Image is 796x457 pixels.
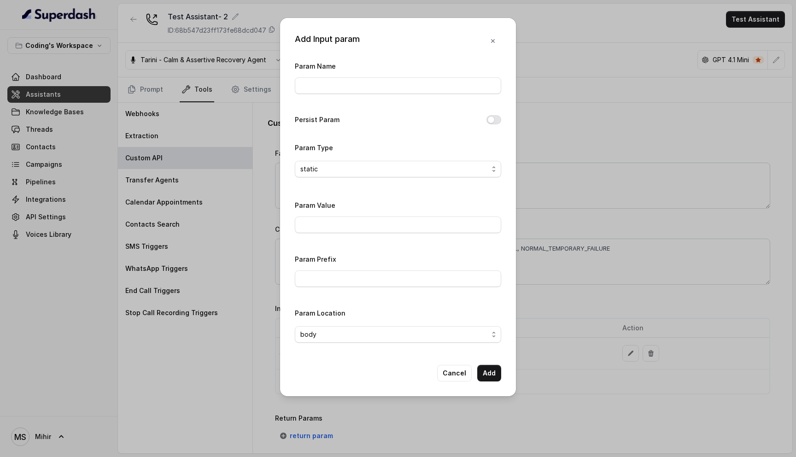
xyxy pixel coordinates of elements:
label: Param Prefix [295,255,336,263]
div: Add Input param [295,33,360,49]
button: static [295,161,501,177]
label: Param Type [295,144,333,152]
label: Persist Param [295,114,339,125]
label: Param Location [295,309,345,317]
button: Cancel [437,365,472,381]
label: Param Name [295,62,336,70]
button: body [295,326,501,343]
span: body [300,329,488,340]
button: Add [477,365,501,381]
span: static [300,164,488,175]
label: Param Value [295,201,335,209]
